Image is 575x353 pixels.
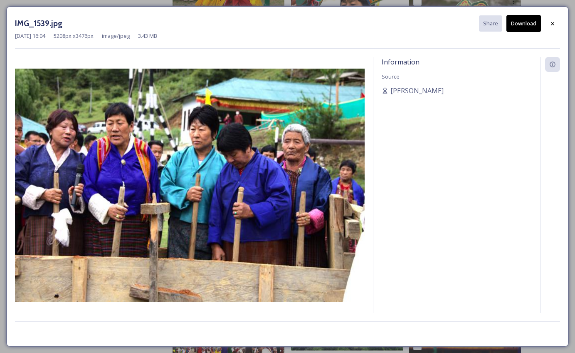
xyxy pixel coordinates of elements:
button: Download [506,15,541,32]
img: IMG_1539.jpg [15,69,365,302]
span: Source [382,73,400,80]
span: [DATE] 16:04 [15,32,45,40]
span: 5208 px x 3476 px [54,32,94,40]
h3: IMG_1539.jpg [15,17,62,30]
span: Information [382,57,420,67]
span: 3.43 MB [138,32,157,40]
span: [PERSON_NAME] [390,86,444,96]
button: Share [479,15,502,32]
span: image/jpeg [102,32,130,40]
